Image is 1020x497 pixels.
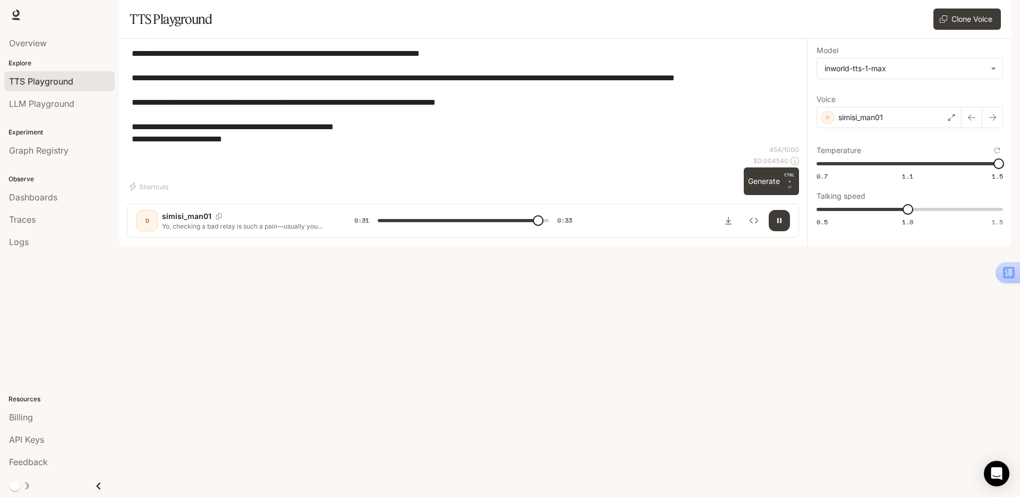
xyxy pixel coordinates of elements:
[838,112,883,123] p: simisi_man01
[557,215,572,226] span: 0:33
[743,210,764,231] button: Inspect
[817,147,861,154] p: Temperature
[817,58,1002,79] div: inworld-tts-1-max
[744,167,799,195] button: GenerateCTRL +⏎
[162,222,329,231] p: Yo, checking a bad relay is such a pain—usually you gotta buy a new one just to test it. But this...
[817,47,838,54] p: Model
[933,9,1001,30] button: Clone Voice
[127,178,173,195] button: Shortcuts
[824,63,985,74] div: inworld-tts-1-max
[902,217,913,226] span: 1.0
[784,172,795,191] p: ⏎
[139,212,156,229] div: D
[817,192,865,200] p: Talking speed
[992,172,1003,181] span: 1.5
[817,217,828,226] span: 0.5
[991,145,1003,156] button: Reset to default
[902,172,913,181] span: 1.1
[211,213,226,220] button: Copy Voice ID
[784,172,795,184] p: CTRL +
[130,9,212,30] h1: TTS Playground
[817,96,836,103] p: Voice
[992,217,1003,226] span: 1.5
[162,211,211,222] p: simisi_man01
[718,210,739,231] button: Download audio
[817,172,828,181] span: 0.7
[354,215,369,226] span: 0:31
[984,461,1009,486] div: Open Intercom Messenger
